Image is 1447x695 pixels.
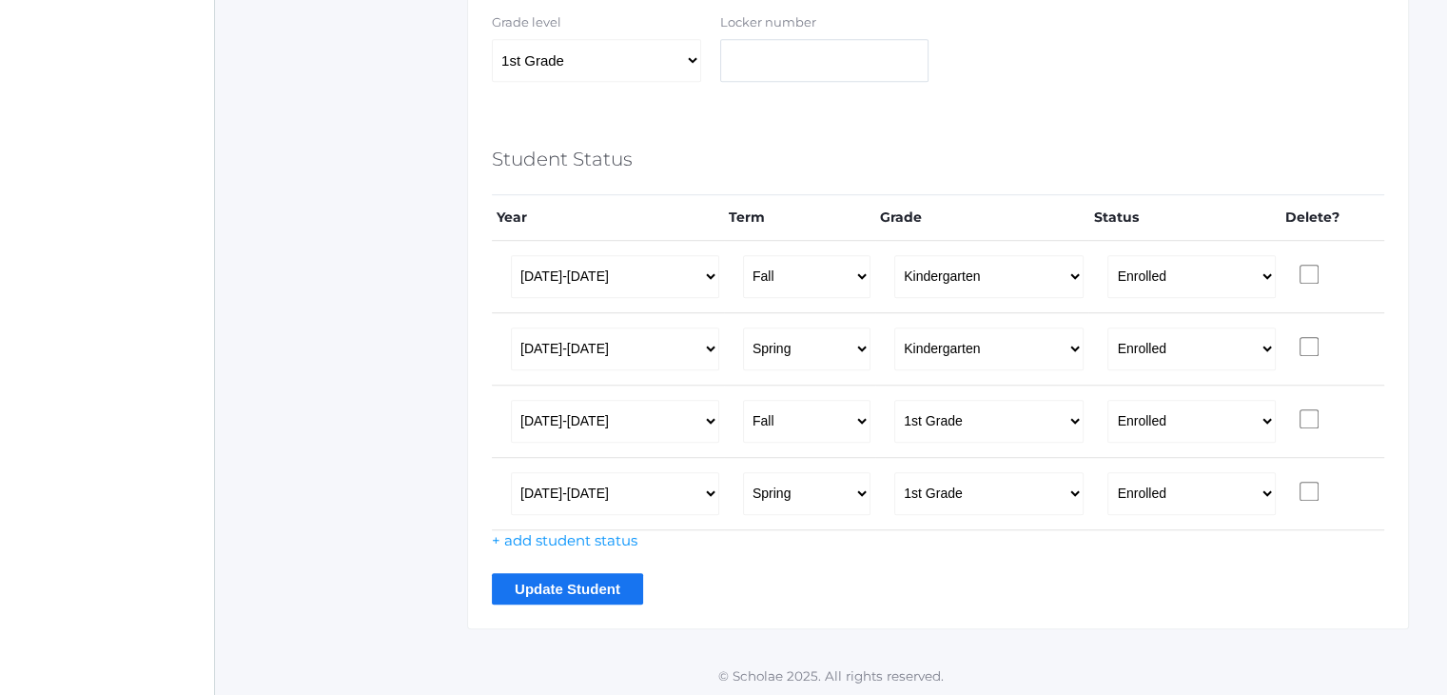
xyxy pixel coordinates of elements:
[1088,195,1281,241] th: Status
[215,666,1447,685] p: © Scholae 2025. All rights reserved.
[492,530,637,552] a: + add student status
[1281,195,1384,241] th: Delete?
[492,13,701,32] label: Grade level
[724,195,875,241] th: Term
[875,195,1088,241] th: Grade
[492,195,724,241] th: Year
[720,13,816,32] label: Locker number
[492,573,643,605] input: Update Student
[492,143,633,175] h5: Student Status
